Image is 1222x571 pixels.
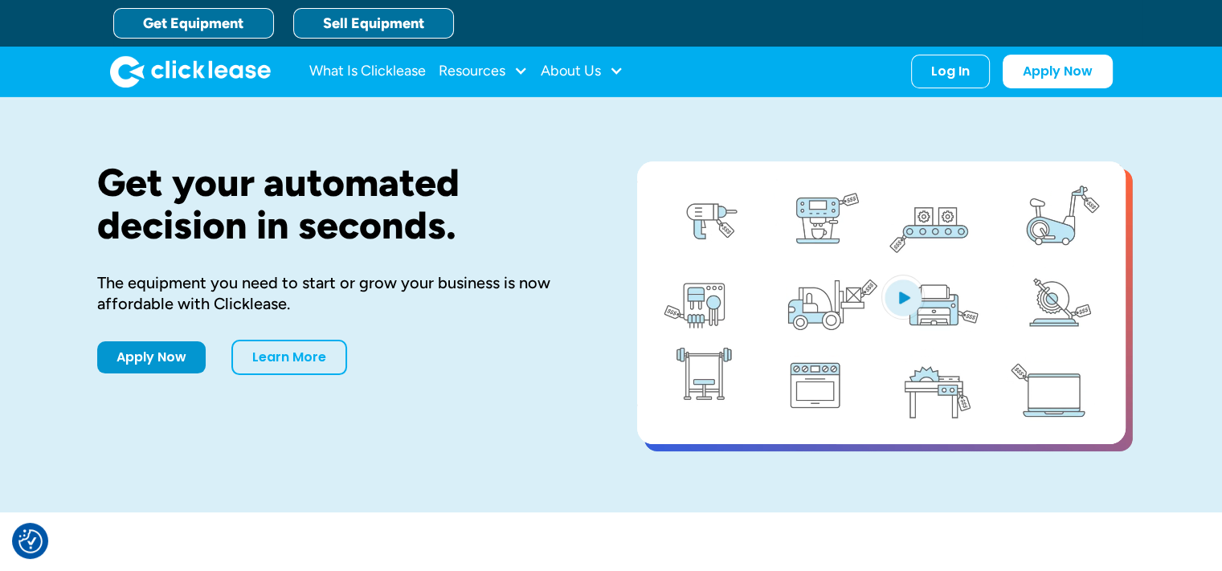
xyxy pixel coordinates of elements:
[931,63,970,80] div: Log In
[110,55,271,88] a: home
[110,55,271,88] img: Clicklease logo
[113,8,274,39] a: Get Equipment
[637,161,1126,444] a: open lightbox
[231,340,347,375] a: Learn More
[439,55,528,88] div: Resources
[18,529,43,553] img: Revisit consent button
[881,275,925,320] img: Blue play button logo on a light blue circular background
[97,341,206,373] a: Apply Now
[309,55,426,88] a: What Is Clicklease
[18,529,43,553] button: Consent Preferences
[293,8,454,39] a: Sell Equipment
[97,272,586,314] div: The equipment you need to start or grow your business is now affordable with Clicklease.
[1003,55,1113,88] a: Apply Now
[541,55,623,88] div: About Us
[97,161,586,247] h1: Get your automated decision in seconds.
